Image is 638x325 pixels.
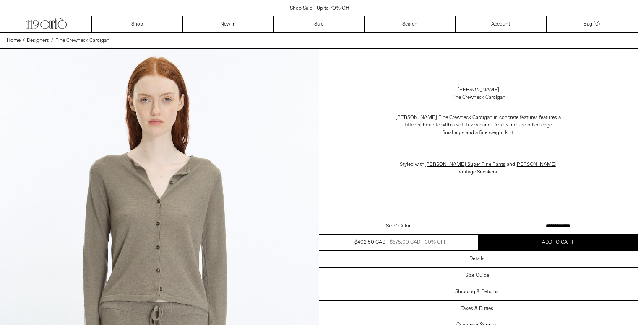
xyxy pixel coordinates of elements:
[547,16,638,32] a: Bag ()
[458,86,499,94] a: [PERSON_NAME]
[424,161,505,168] span: [PERSON_NAME] Super Fine Pants
[456,16,547,32] a: Account
[365,16,456,32] a: Search
[478,235,638,250] button: Add to cart
[274,16,365,32] a: Sale
[23,37,25,44] span: /
[183,16,274,32] a: New In
[424,161,507,168] a: [PERSON_NAME] Super Fine Pants
[461,306,493,312] h3: Taxes & Duties
[595,21,598,28] span: 0
[390,239,420,246] div: $575.00 CAD
[395,222,411,230] span: / Color
[386,222,395,230] span: Size
[542,239,574,246] span: Add to cart
[465,273,489,279] h3: Size Guide
[7,37,21,44] a: Home
[595,21,600,28] span: )
[425,239,447,246] div: 30% OFF
[451,94,505,101] div: Fine Crewneck Cardigan
[55,37,109,44] a: Fine Crewneck Cardigan
[455,289,499,295] h3: Shipping & Returns
[469,256,484,262] h3: Details
[290,5,349,12] a: Shop Sale - Up to 70% Off
[354,239,385,246] div: $402.50 CAD
[92,16,183,32] a: Shop
[394,110,562,141] p: [PERSON_NAME] Fine Crewneck Cardigan in concrete features features a fitted silhouette with a sof...
[27,37,49,44] a: Designers
[51,37,53,44] span: /
[400,161,557,175] span: Styled with and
